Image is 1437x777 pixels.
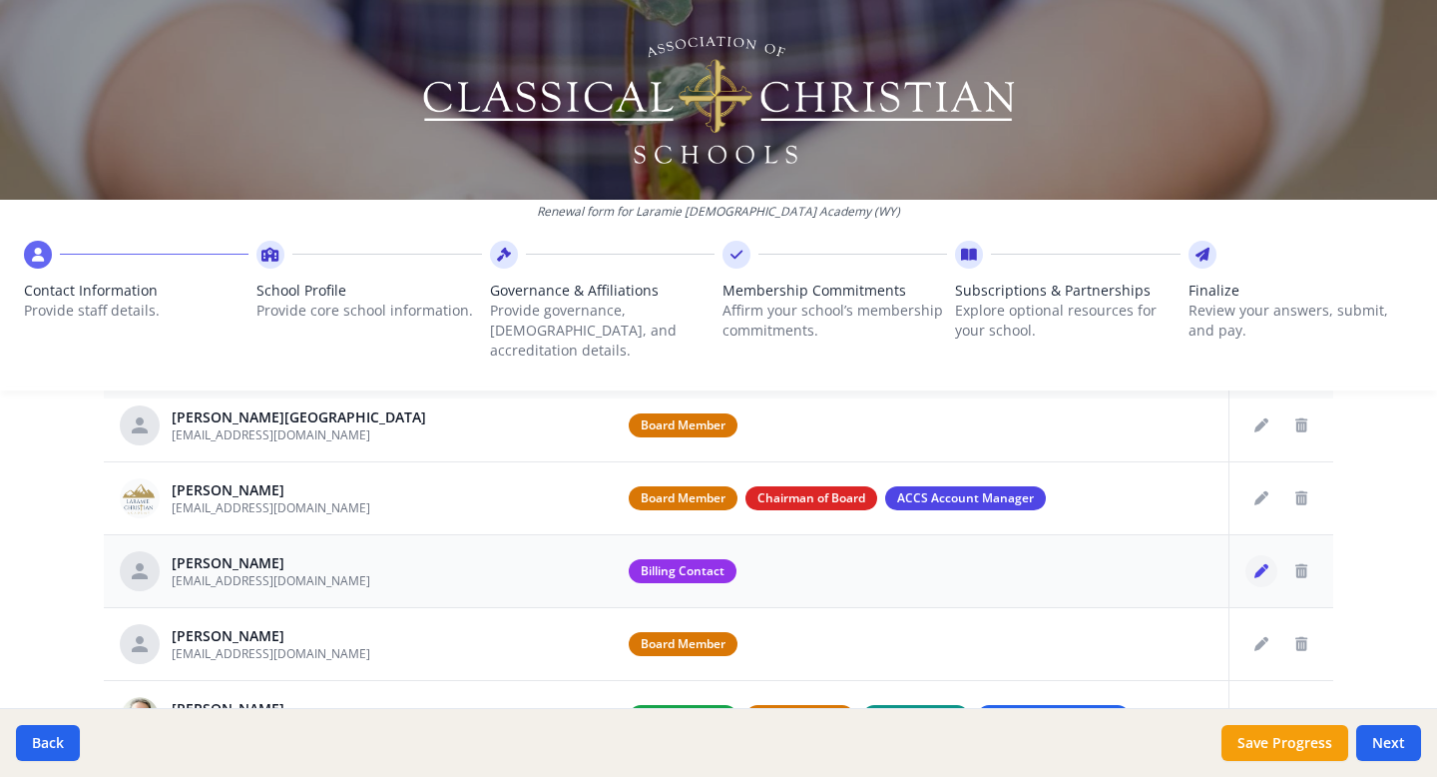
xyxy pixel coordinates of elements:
[955,281,1180,301] span: Subscriptions & Partnerships
[172,699,370,719] div: [PERSON_NAME]
[885,486,1046,510] span: ACCS Account Manager
[490,301,715,361] p: Provide governance, [DEMOGRAPHIC_DATA], and accreditation details.
[1221,725,1348,761] button: Save Progress
[745,705,854,729] span: Board Member
[955,301,1180,341] p: Explore optional resources for your school.
[977,705,1130,729] span: Director of Admissions
[745,486,877,510] span: Chairman of Board
[172,407,426,427] div: [PERSON_NAME][GEOGRAPHIC_DATA]
[1245,409,1277,441] button: Edit staff
[1285,482,1317,514] button: Delete staff
[1285,409,1317,441] button: Delete staff
[172,572,370,589] span: [EMAIL_ADDRESS][DOMAIN_NAME]
[172,499,370,516] span: [EMAIL_ADDRESS][DOMAIN_NAME]
[722,281,947,301] span: Membership Commitments
[490,281,715,301] span: Governance & Affiliations
[629,559,736,583] span: Billing Contact
[420,30,1018,170] img: Logo
[172,480,370,500] div: [PERSON_NAME]
[629,705,737,729] span: Head of School
[1189,301,1413,341] p: Review your answers, submit, and pay.
[1189,281,1413,301] span: Finalize
[1245,701,1277,733] button: Edit staff
[172,626,370,646] div: [PERSON_NAME]
[1245,482,1277,514] button: Edit staff
[24,281,248,301] span: Contact Information
[1285,555,1317,587] button: Delete staff
[172,645,370,662] span: [EMAIL_ADDRESS][DOMAIN_NAME]
[722,301,947,341] p: Affirm your school’s membership commitments.
[1285,628,1317,660] button: Delete staff
[629,413,737,437] span: Board Member
[629,632,737,656] span: Board Member
[256,301,481,321] p: Provide core school information.
[24,301,248,321] p: Provide staff details.
[1245,555,1277,587] button: Edit staff
[862,705,969,729] span: Public Contact
[1356,725,1421,761] button: Next
[629,486,737,510] span: Board Member
[16,725,80,761] button: Back
[1285,701,1317,733] button: Delete staff
[172,553,370,573] div: [PERSON_NAME]
[1245,628,1277,660] button: Edit staff
[256,281,481,301] span: School Profile
[172,426,370,443] span: [EMAIL_ADDRESS][DOMAIN_NAME]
